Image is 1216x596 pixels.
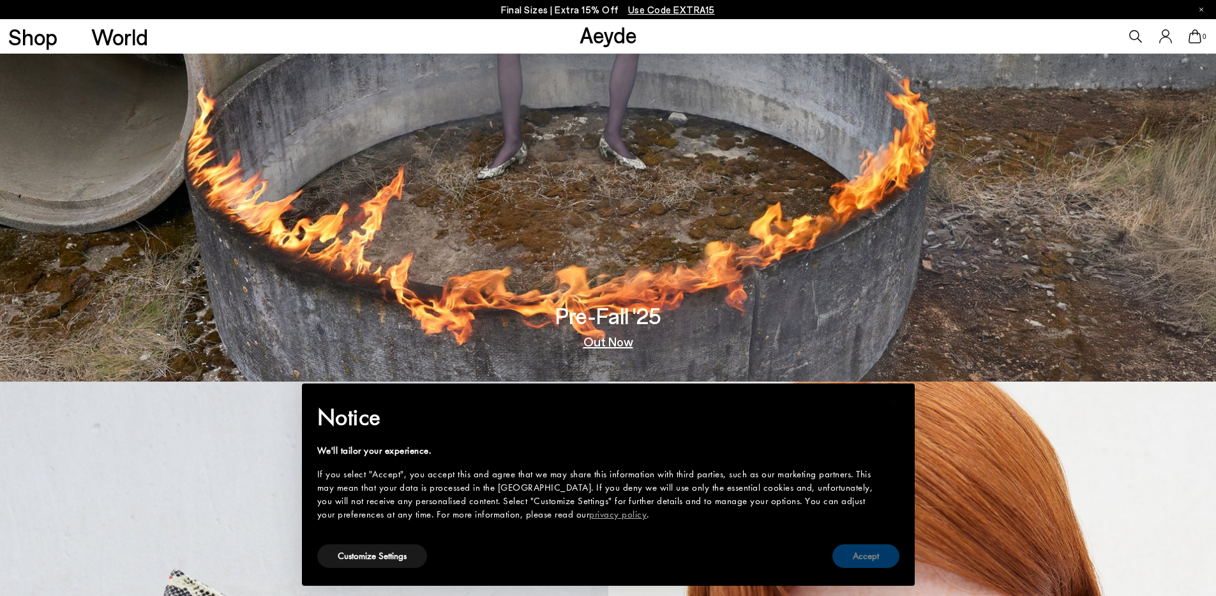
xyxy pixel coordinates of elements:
[1201,33,1208,40] span: 0
[583,335,633,348] a: Out Now
[832,544,899,568] button: Accept
[317,468,879,521] div: If you select "Accept", you accept this and agree that we may share this information with third p...
[580,21,637,48] a: Aeyde
[589,508,647,521] a: privacy policy
[890,392,898,412] span: ×
[317,401,879,434] h2: Notice
[628,4,715,15] span: Navigate to /collections/ss25-final-sizes
[317,544,427,568] button: Customize Settings
[8,26,57,48] a: Shop
[1189,29,1201,43] a: 0
[555,304,661,327] h3: Pre-Fall '25
[879,387,910,418] button: Close this notice
[501,2,715,18] p: Final Sizes | Extra 15% Off
[91,26,148,48] a: World
[317,444,879,458] div: We'll tailor your experience.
